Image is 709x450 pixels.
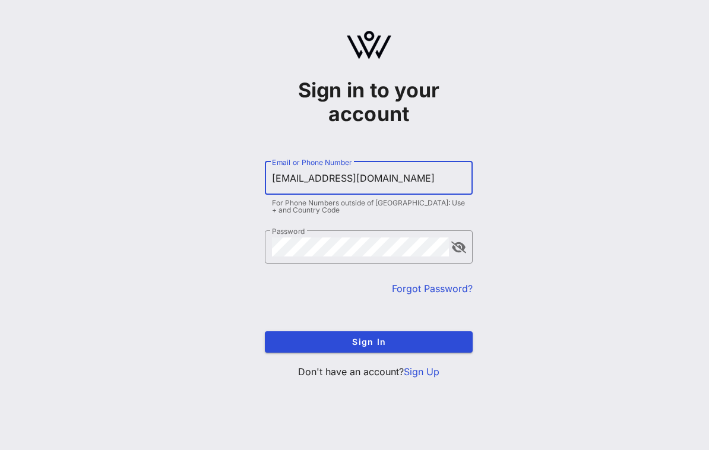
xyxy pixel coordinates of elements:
[451,242,466,253] button: append icon
[265,365,473,379] p: Don't have an account?
[404,366,439,378] a: Sign Up
[272,227,305,236] label: Password
[272,169,466,188] input: Email or Phone Number
[274,337,463,347] span: Sign In
[265,78,473,126] h1: Sign in to your account
[272,199,466,214] div: For Phone Numbers outside of [GEOGRAPHIC_DATA]: Use + and Country Code
[347,31,391,59] img: logo.svg
[265,331,473,353] button: Sign In
[272,158,352,167] label: Email or Phone Number
[392,283,473,294] a: Forgot Password?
